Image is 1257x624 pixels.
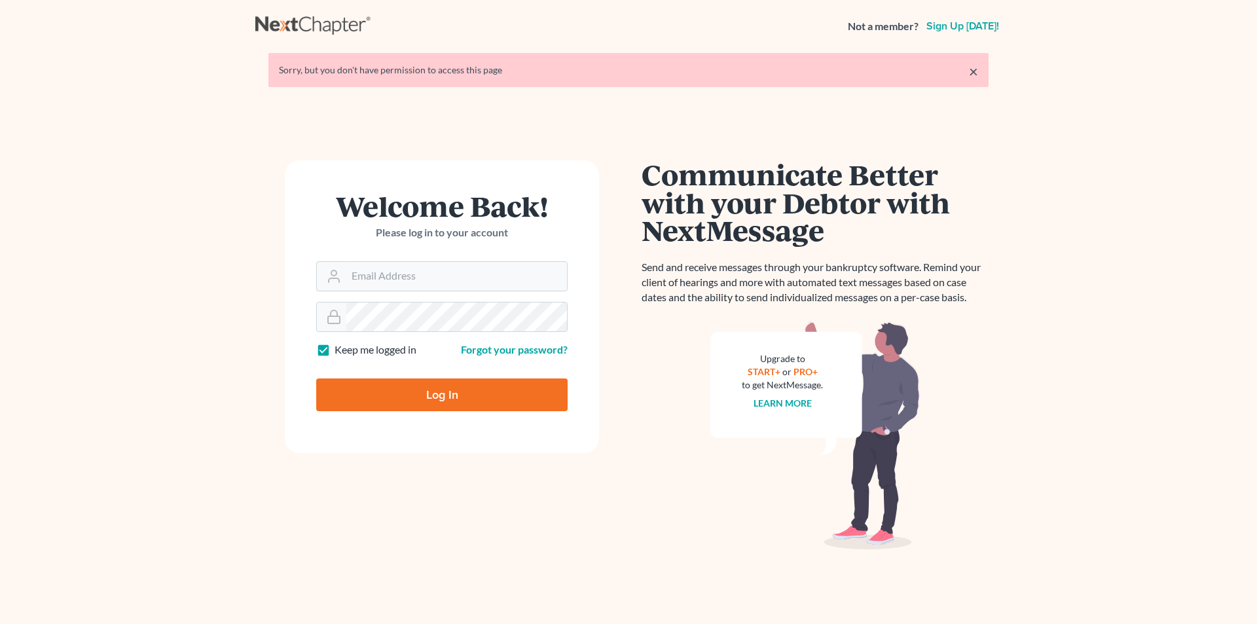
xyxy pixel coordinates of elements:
span: or [782,366,792,377]
p: Send and receive messages through your bankruptcy software. Remind your client of hearings and mo... [642,260,989,305]
a: Learn more [754,397,812,409]
h1: Communicate Better with your Debtor with NextMessage [642,160,989,244]
a: × [969,64,978,79]
input: Email Address [346,262,567,291]
div: to get NextMessage. [742,378,823,392]
a: Forgot your password? [461,343,568,356]
a: START+ [748,366,780,377]
p: Please log in to your account [316,225,568,240]
a: PRO+ [793,366,818,377]
div: Upgrade to [742,352,823,365]
img: nextmessage_bg-59042aed3d76b12b5cd301f8e5b87938c9018125f34e5fa2b7a6b67550977c72.svg [710,321,920,550]
a: Sign up [DATE]! [924,21,1002,31]
h1: Welcome Back! [316,192,568,220]
div: Sorry, but you don't have permission to access this page [279,64,978,77]
input: Log In [316,378,568,411]
label: Keep me logged in [335,342,416,358]
strong: Not a member? [848,19,919,34]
